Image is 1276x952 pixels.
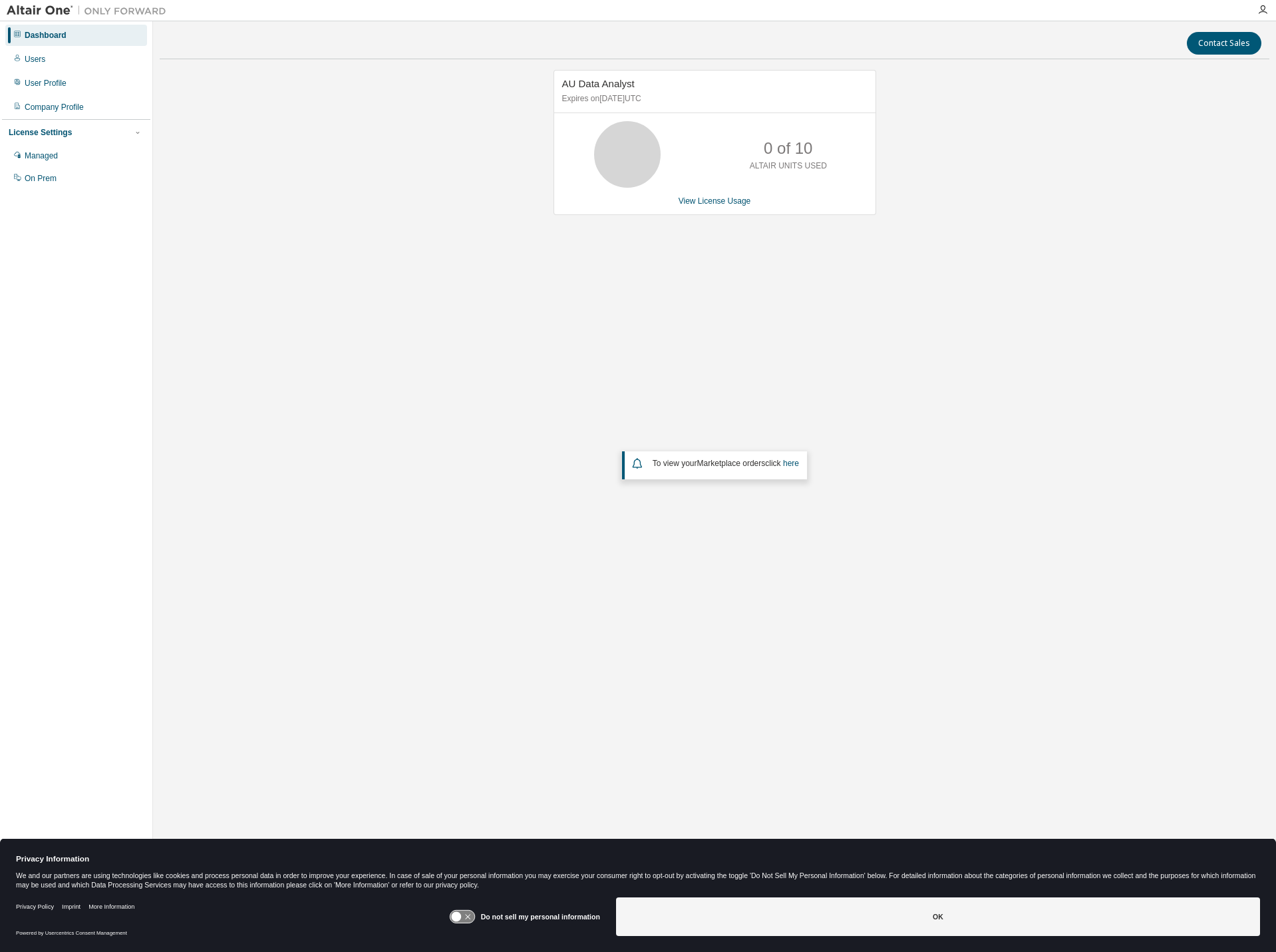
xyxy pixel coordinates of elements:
div: Managed [25,150,58,161]
p: 0 of 10 [764,137,812,160]
em: Marketplace orders [697,459,766,468]
a: View License Usage [679,196,751,206]
div: Dashboard [25,30,67,41]
div: Company Profile [25,102,84,113]
div: User Profile [25,78,67,89]
div: On Prem [25,173,57,184]
span: To view your click [653,459,799,468]
p: Expires on [DATE] UTC [562,93,864,105]
button: Contact Sales [1187,32,1261,55]
span: AU Data Analyst [562,78,635,89]
img: Altair One [7,4,173,17]
div: Users [25,54,45,65]
div: License Settings [9,127,72,138]
p: ALTAIR UNITS USED [750,160,827,172]
a: here [783,459,799,468]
